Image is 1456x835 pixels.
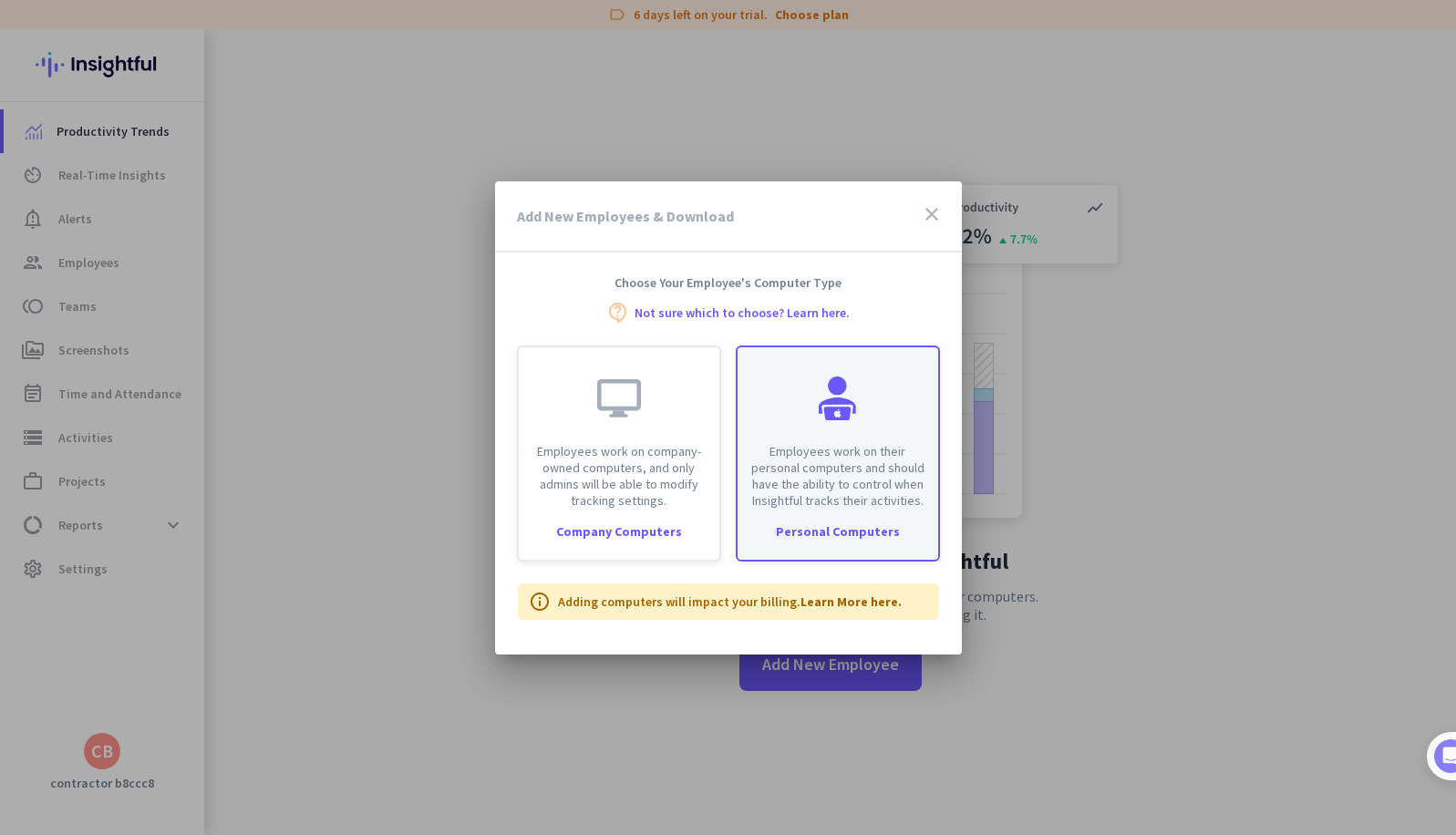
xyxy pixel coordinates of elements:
i: contact_support [607,302,629,324]
h3: Add New Employees & Download [517,209,734,223]
div: Company Computers [519,525,719,538]
div: Personal Computers [738,525,938,538]
a: Not sure which to choose? Learn here. [635,306,850,319]
i: close [921,203,943,225]
h4: Choose Your Employee's Computer Type [495,274,962,291]
i: info [529,591,551,613]
a: Learn More here. [800,593,902,610]
p: Employees work on company-owned computers, and only admins will be able to modify tracking settings. [530,443,708,509]
p: Adding computers will impact your billing. [558,593,902,611]
p: Employees work on their personal computers and should have the ability to control when Insightful... [749,443,927,509]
